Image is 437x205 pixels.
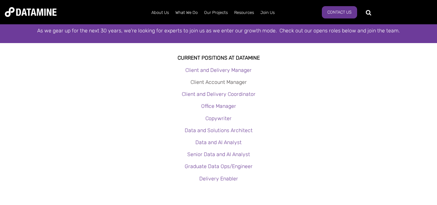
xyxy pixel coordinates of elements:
div: As we gear up for the next 30 years, we're looking for experts to join us as we enter our growth ... [34,26,403,35]
a: Graduate Data Ops/Engineer [185,163,253,169]
a: Data and Solutions Architect [185,127,253,133]
a: Client Account Manager [191,79,247,85]
a: What We Do [172,4,201,21]
a: Delivery Enabler [199,176,238,182]
a: Join Us [257,4,278,21]
a: Senior Data and AI Analyst [187,151,250,157]
a: Our Projects [201,4,231,21]
strong: Current Positions at datamine [178,55,260,61]
a: Client and Delivery Manager [185,67,252,73]
a: Office Manager [201,103,236,109]
a: Contact Us [322,6,357,18]
img: Datamine [5,7,57,17]
a: Copywriter [205,115,232,121]
a: Client and Delivery Coordinator [182,91,256,97]
a: Data and AI Analyst [195,139,242,145]
a: About Us [148,4,172,21]
a: Resources [231,4,257,21]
